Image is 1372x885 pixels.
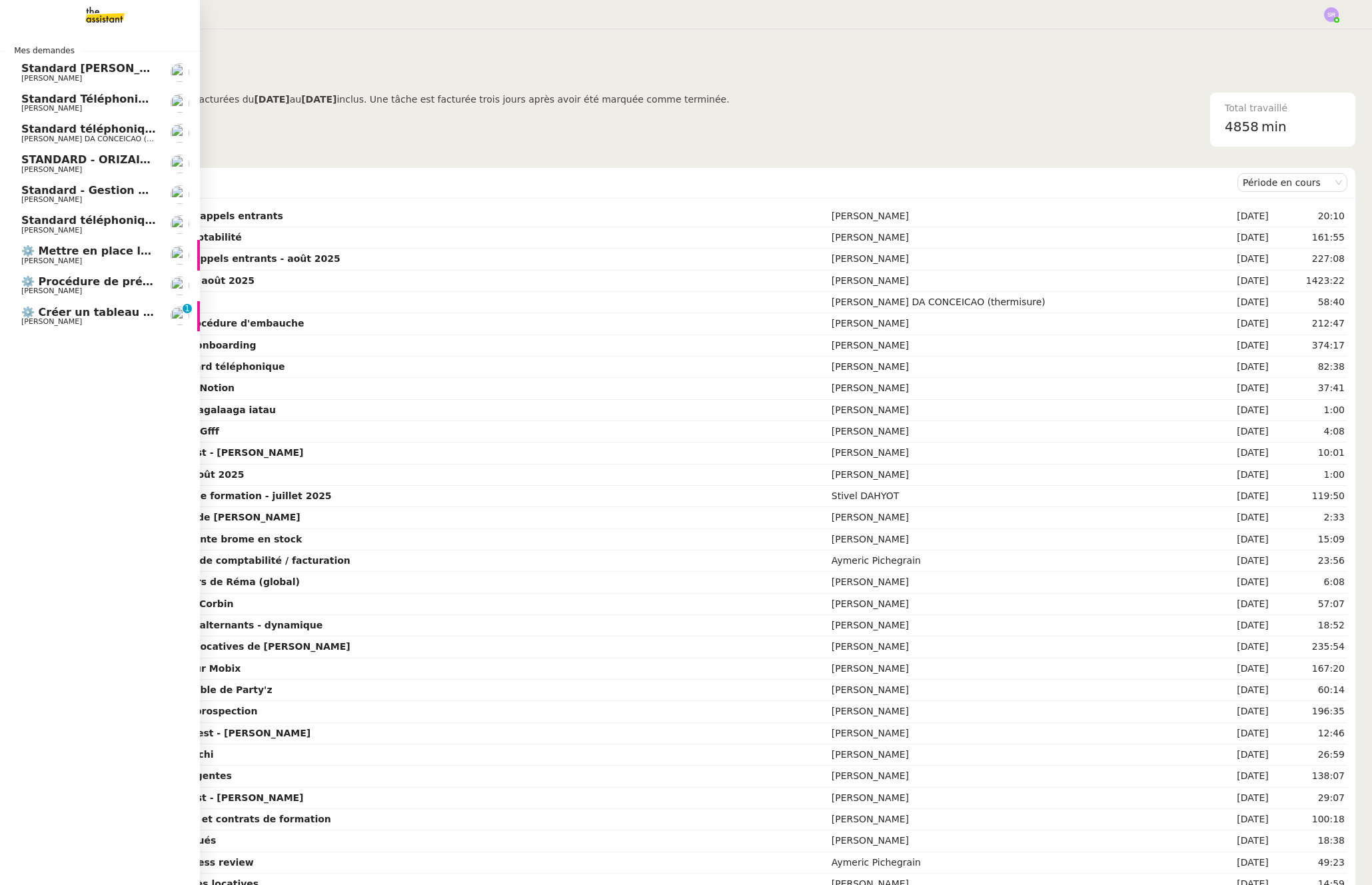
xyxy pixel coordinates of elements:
img: users%2FRcIDm4Xn1TPHYwgLThSv8RQYtaM2%2Favatar%2F95761f7a-40c3-4bb5-878d-fe785e6f95b2 [171,215,189,234]
td: Aymeric Pichegrain [829,550,1207,572]
td: [PERSON_NAME] [829,442,1207,464]
span: [PERSON_NAME] [21,195,82,204]
td: [PERSON_NAME] [829,313,1207,335]
td: 138:07 [1271,766,1347,787]
td: [PERSON_NAME] [829,658,1207,680]
td: [PERSON_NAME] [829,464,1207,486]
td: 60:14 [1271,680,1347,701]
img: users%2FhitvUqURzfdVsA8TDJwjiRfjLnH2%2Favatar%2Flogo-thermisure.png [171,124,189,143]
td: [DATE] [1207,206,1271,227]
td: [DATE] [1207,227,1271,249]
td: [PERSON_NAME] [829,249,1207,270]
td: 15:09 [1271,529,1347,550]
td: [DATE] [1207,788,1271,809]
td: 6:08 [1271,572,1347,593]
td: [PERSON_NAME] [829,615,1207,636]
td: 10:01 [1271,442,1347,464]
span: [PERSON_NAME] DA CONCEICAO (thermisure) [21,135,189,143]
td: 100:18 [1271,809,1347,830]
span: Standard téléphonique [21,123,160,135]
td: [DATE] [1207,421,1271,442]
td: 2:33 [1271,507,1347,528]
strong: Créer un template business review [70,857,254,868]
img: users%2F6gb6idyi0tfvKNN6zQQM24j9Qto2%2Favatar%2F4d99454d-80b1-4afc-9875-96eb8ae1710f [171,307,189,325]
td: [DATE] [1207,486,1271,507]
td: [DATE] [1207,723,1271,744]
td: [DATE] [1207,550,1271,572]
td: 1:00 [1271,464,1347,486]
td: [PERSON_NAME] [829,529,1207,550]
td: [DATE] [1207,701,1271,722]
p: 1 [185,304,190,316]
span: [PERSON_NAME] [21,165,82,174]
b: [DATE] [301,94,337,105]
img: users%2F8F3ae0CdRNRxLT9M8DTLuFZT1wq1%2Favatar%2F8d3ba6ea-8103-41c2-84d4-2a4cca0cf040 [171,277,189,295]
span: ⚙️ Créer un tableau de bord mensuel [21,306,244,319]
td: 23:56 [1271,550,1347,572]
td: 57:07 [1271,594,1347,615]
td: [PERSON_NAME] [829,378,1207,399]
strong: [DATE] New flight request - [PERSON_NAME] [70,792,304,803]
td: [PERSON_NAME] [829,809,1207,830]
td: [DATE] [1207,766,1271,787]
td: [PERSON_NAME] [829,357,1207,378]
td: Stivel DAHYOT [829,486,1207,507]
span: Mes demandes [6,44,83,57]
td: [DATE] [1207,400,1271,421]
td: 26:59 [1271,744,1347,766]
span: [PERSON_NAME] [21,257,82,265]
strong: New flight request - Hgf Gfff [70,426,219,437]
td: 18:52 [1271,615,1347,636]
td: 49:23 [1271,852,1347,874]
span: Standard téléphonique - août 2025 [21,214,232,227]
td: [DATE] [1207,335,1271,357]
td: [DATE] [1207,271,1271,292]
img: users%2FrZ9hsAwvZndyAxvpJrwIinY54I42%2Favatar%2FChatGPT%20Image%201%20aou%CC%82t%202025%2C%2011_1... [171,246,189,265]
strong: Mise à jour d'un fichier de formation - juillet 2025 [70,490,332,501]
td: [PERSON_NAME] [829,636,1207,658]
td: [PERSON_NAME] [829,335,1207,357]
td: Aymeric Pichegrain [829,852,1207,874]
td: [DATE] [1207,249,1271,270]
td: 58:40 [1271,292,1347,313]
div: Demandes [67,169,1237,196]
td: [DATE] [1207,507,1271,528]
td: 374:17 [1271,335,1347,357]
span: STANDARD - ORIZAIR - août 2025 [21,153,221,166]
img: users%2FW4OQjB9BRtYK2an7yusO0WsYLsD3%2Favatar%2F28027066-518b-424c-8476-65f2e549ac29 [171,185,189,204]
td: 1423:22 [1271,271,1347,292]
span: [PERSON_NAME] [21,287,82,295]
td: [DATE] [1207,378,1271,399]
td: 196:35 [1271,701,1347,722]
b: [DATE] [254,94,289,105]
td: 167:20 [1271,658,1347,680]
strong: ⚙️ Procédure de précomptabilité [70,232,242,243]
td: [DATE] [1207,292,1271,313]
span: min [1261,116,1287,138]
strong: ⚙️ MAJ Procédure standard téléphonique [70,361,285,372]
td: 212:47 [1271,313,1347,335]
td: [DATE] [1207,464,1271,486]
strong: [DATE] New flight request - [PERSON_NAME] [70,447,304,458]
td: 29:07 [1271,788,1347,809]
td: [PERSON_NAME] [829,723,1207,744]
td: [DATE] [1207,594,1271,615]
td: [PERSON_NAME] [829,400,1207,421]
span: Standard Téléphonique - [PERSON_NAME]/Addingwell [21,93,343,105]
td: 1:00 [1271,400,1347,421]
span: [PERSON_NAME] [21,104,82,113]
div: Total travaillé [1225,101,1341,116]
td: [DATE] [1207,636,1271,658]
td: 161:55 [1271,227,1347,249]
td: [PERSON_NAME] [829,572,1207,593]
td: 12:46 [1271,723,1347,744]
td: [DATE] [1207,615,1271,636]
span: ⚙️ Mettre en place la procédure d'embauche [21,245,289,257]
strong: Standard - Gestion des appels entrants - août 2025 [70,253,341,264]
td: 20:10 [1271,206,1347,227]
td: 82:38 [1271,357,1347,378]
td: [DATE] [1207,572,1271,593]
td: [DATE] [1207,313,1271,335]
img: users%2FrssbVgR8pSYriYNmUDKzQX9syo02%2Favatar%2Fb215b948-7ecd-4adc-935c-e0e4aeaee93e [171,94,189,113]
span: ⚙️ Procédure de précomptabilité [21,275,218,288]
